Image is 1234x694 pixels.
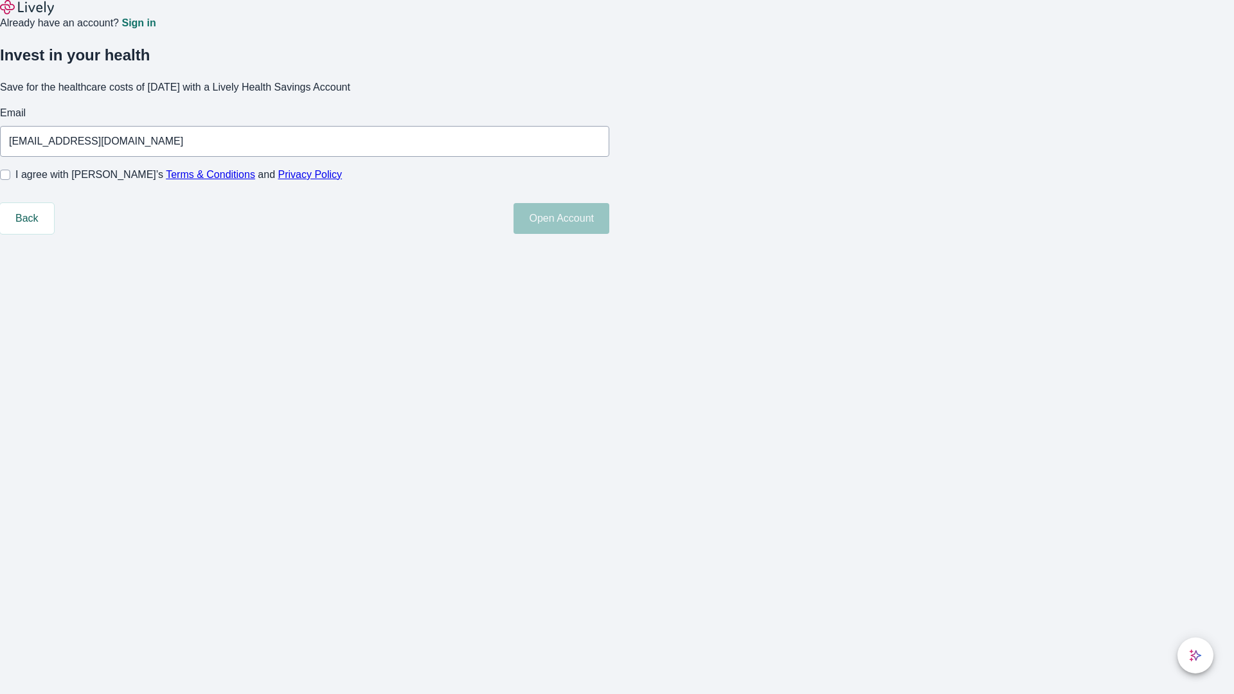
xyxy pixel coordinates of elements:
button: chat [1177,637,1213,673]
a: Sign in [121,18,156,28]
a: Privacy Policy [278,169,343,180]
span: I agree with [PERSON_NAME]’s and [15,167,342,182]
svg: Lively AI Assistant [1189,649,1202,662]
a: Terms & Conditions [166,169,255,180]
